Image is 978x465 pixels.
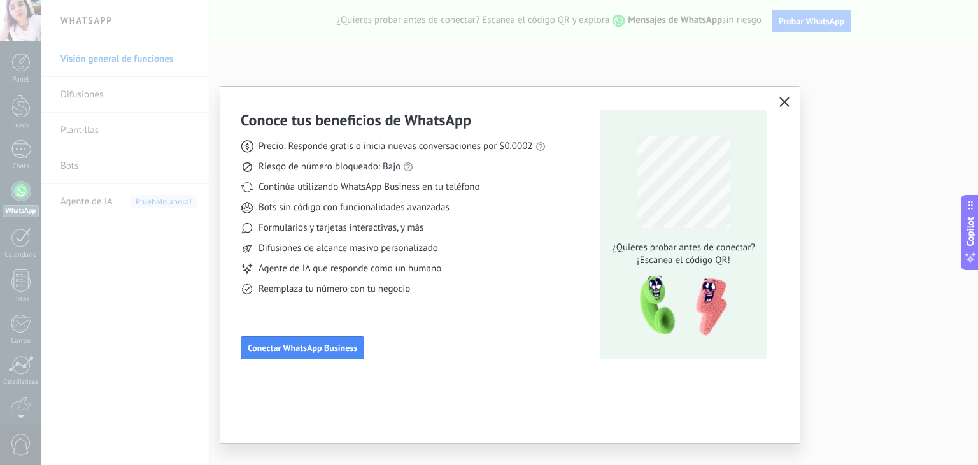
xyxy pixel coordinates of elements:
span: Difusiones de alcance masivo personalizado [259,242,438,255]
img: qr-pic-1x.png [629,272,730,340]
span: ¿Quieres probar antes de conectar? [609,241,759,254]
button: Conectar WhatsApp Business [241,336,364,359]
span: Riesgo de número bloqueado: Bajo [259,161,400,173]
span: ¡Escanea el código QR! [609,254,759,267]
span: Formularios y tarjetas interactivas, y más [259,222,423,234]
span: Conectar WhatsApp Business [248,343,357,352]
span: Agente de IA que responde como un humano [259,262,441,275]
span: Continúa utilizando WhatsApp Business en tu teléfono [259,181,479,194]
span: Bots sin código con funcionalidades avanzadas [259,201,450,214]
span: Precio: Responde gratis o inicia nuevas conversaciones por $0.0002 [259,140,533,153]
span: Copilot [964,217,977,247]
h3: Conoce tus beneficios de WhatsApp [241,110,471,130]
span: Reemplaza tu número con tu negocio [259,283,410,296]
